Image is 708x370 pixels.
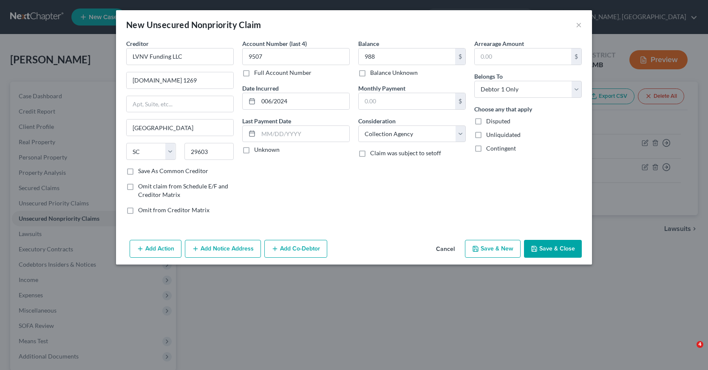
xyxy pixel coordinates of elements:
span: Creditor [126,40,149,47]
label: Last Payment Date [242,117,291,125]
label: Save As Common Creditor [138,167,208,175]
button: Add Action [130,240,181,258]
input: 0.00 [359,93,455,109]
span: 4 [697,341,703,348]
button: Save & Close [524,240,582,258]
label: Choose any that apply [474,105,532,114]
label: Unknown [254,145,280,154]
label: Consideration [358,117,396,125]
span: Unliquidated [486,131,521,138]
span: Belongs To [474,73,503,80]
label: Monthly Payment [358,84,405,93]
button: Add Co-Debtor [264,240,327,258]
label: Account Number (last 4) [242,39,307,48]
input: Apt, Suite, etc... [127,96,233,112]
span: Contingent [486,145,516,152]
input: 0.00 [359,48,455,65]
span: Omit from Creditor Matrix [138,206,210,213]
span: Omit claim from Schedule E/F and Creditor Matrix [138,182,228,198]
label: Arrearage Amount [474,39,524,48]
div: New Unsecured Nonpriority Claim [126,19,261,31]
input: 0.00 [475,48,571,65]
input: Enter zip... [184,143,234,160]
input: Enter city... [127,120,233,136]
input: Search creditor by name... [126,48,234,65]
button: Cancel [429,241,462,258]
input: MM/DD/YYYY [258,126,349,142]
div: $ [455,48,465,65]
input: Enter address... [127,72,233,88]
input: XXXX [242,48,350,65]
button: × [576,20,582,30]
span: Disputed [486,117,510,125]
label: Date Incurred [242,84,279,93]
button: Save & New [465,240,521,258]
button: Add Notice Address [185,240,261,258]
input: MM/DD/YYYY [258,93,349,109]
label: Full Account Number [254,68,312,77]
iframe: Intercom live chat [679,341,700,361]
label: Balance [358,39,379,48]
span: Claim was subject to setoff [370,149,441,157]
div: $ [571,48,581,65]
div: $ [455,93,465,109]
label: Balance Unknown [370,68,418,77]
